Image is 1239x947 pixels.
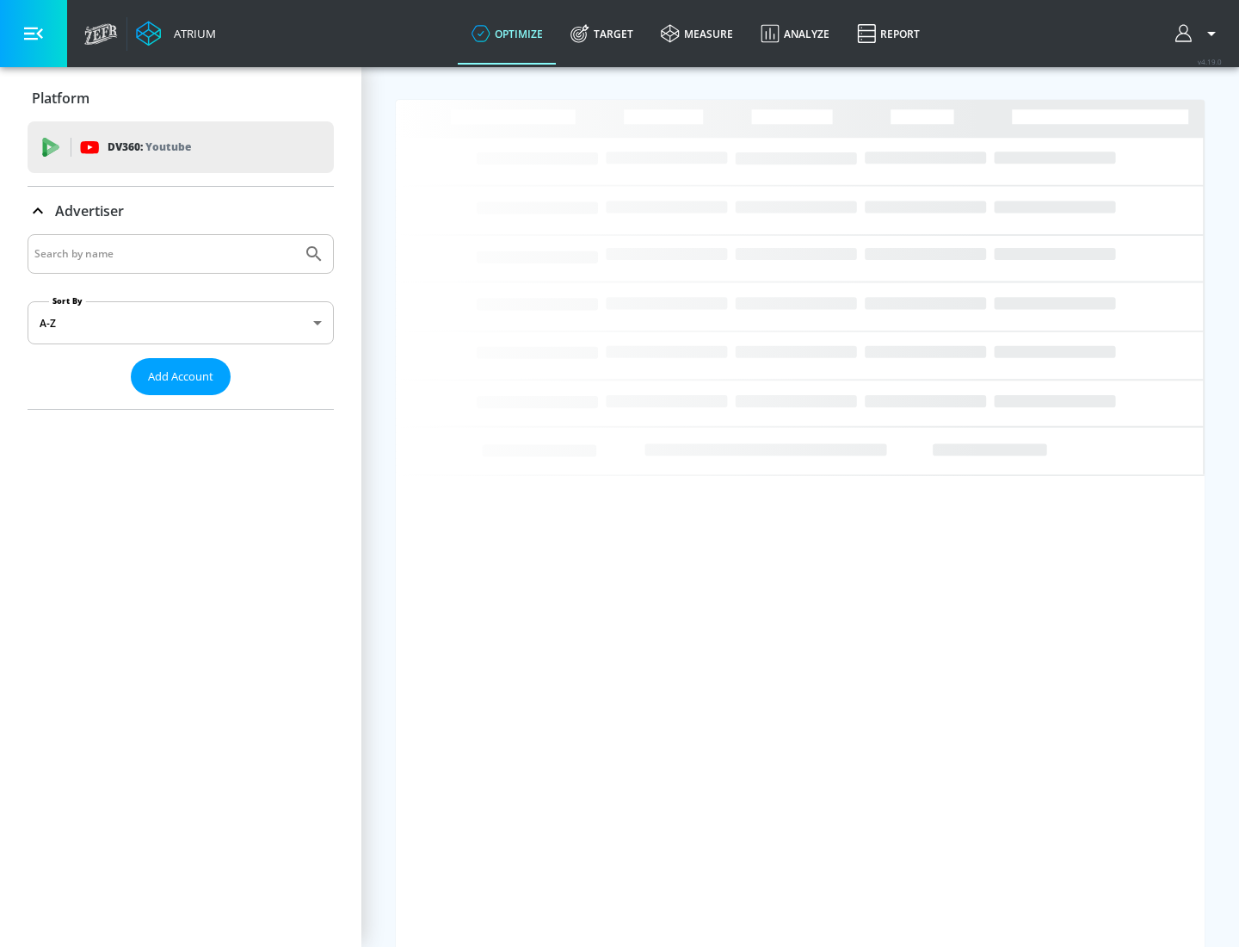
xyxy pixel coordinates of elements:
[747,3,843,65] a: Analyze
[32,89,89,108] p: Platform
[148,367,213,387] span: Add Account
[108,138,191,157] p: DV360:
[28,74,334,122] div: Platform
[34,243,295,265] input: Search by name
[458,3,557,65] a: optimize
[55,201,124,220] p: Advertiser
[1198,57,1222,66] span: v 4.19.0
[647,3,747,65] a: measure
[843,3,934,65] a: Report
[28,301,334,344] div: A-Z
[131,358,231,395] button: Add Account
[49,295,86,306] label: Sort By
[136,21,216,46] a: Atrium
[28,187,334,235] div: Advertiser
[28,121,334,173] div: DV360: Youtube
[28,395,334,409] nav: list of Advertiser
[145,138,191,156] p: Youtube
[557,3,647,65] a: Target
[28,234,334,409] div: Advertiser
[167,26,216,41] div: Atrium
